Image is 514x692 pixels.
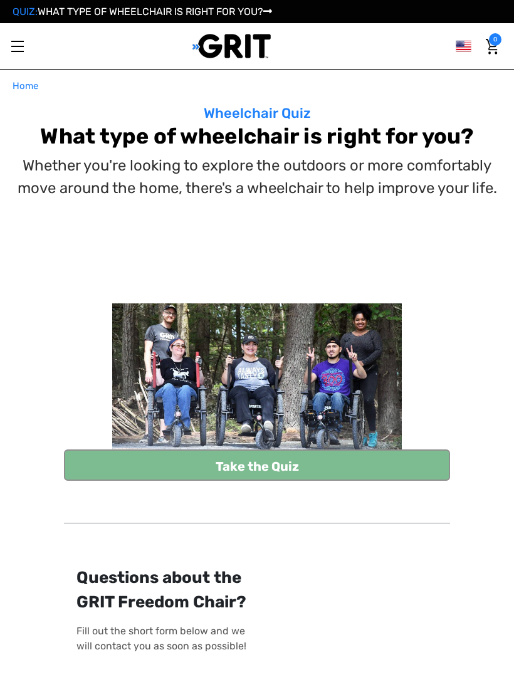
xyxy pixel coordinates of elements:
[486,39,498,55] img: Cart
[11,46,24,47] span: Toggle menu
[64,449,450,481] a: Take the Quiz
[489,33,501,46] span: 0
[456,38,471,54] img: us.png
[40,123,473,149] b: What type of wheelchair is right for you?
[76,624,253,654] p: Fill out the short form below and we will contact you as soon as possible!
[13,79,501,93] nav: Breadcrumb
[192,33,271,59] img: GRIT All-Terrain Wheelchair and Mobility Equipment
[13,80,38,92] span: Home
[13,79,38,93] a: Home
[13,6,38,18] span: QUIZ:
[112,303,402,449] img: 3 people in GRIT Freedom Chair all-terrain wheelchairs and 2 people standing behind them smile in...
[76,565,253,614] div: Questions about the GRIT Freedom Chair?
[13,6,272,18] a: QUIZ:WHAT TYPE OF WHEELCHAIR IS RIGHT FOR YOU?
[15,154,500,199] p: Whether you're looking to explore the outdoors or more comfortably move around the home, there's ...
[204,103,311,123] p: Wheelchair Quiz
[483,33,501,60] a: Cart with 0 items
